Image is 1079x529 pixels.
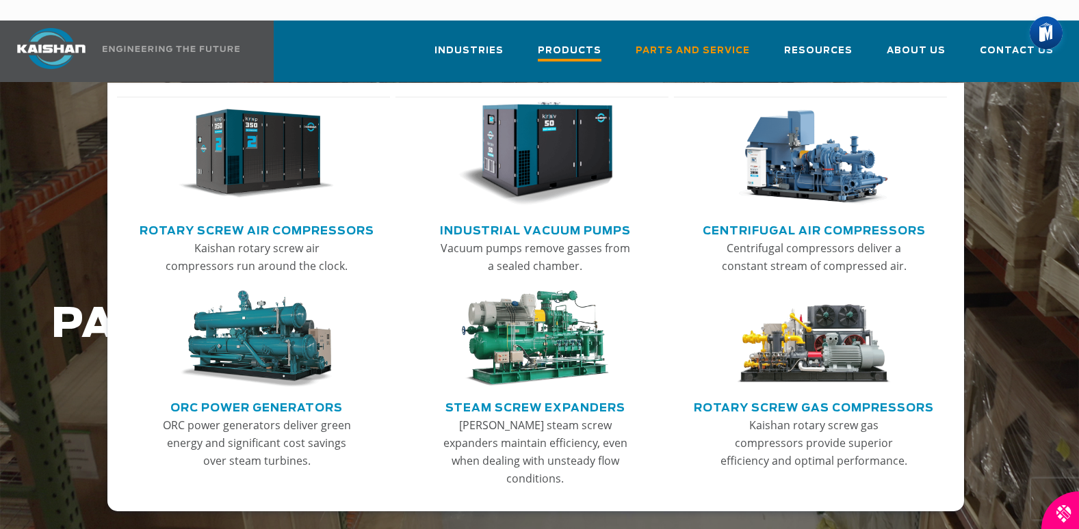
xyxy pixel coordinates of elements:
img: thumb-Rotary-Screw-Air-Compressors [179,102,335,206]
img: thumb-Industrial-Vacuum-Pumps [458,102,614,206]
a: Rotary Screw Gas Compressors [694,396,934,416]
a: Industries [434,33,504,79]
p: Vacuum pumps remove gasses from a sealed chamber. [438,239,633,275]
img: thumb-Centrifugal-Air-Compressors [736,102,892,206]
a: Rotary Screw Air Compressors [140,219,374,239]
p: [PERSON_NAME] steam screw expanders maintain efficiency, even when dealing with unsteady flow con... [438,416,633,487]
img: thumb-Rotary-Screw-Gas-Compressors [736,290,892,388]
span: Contact Us [980,43,1054,59]
a: Parts and Service [636,33,750,79]
h1: PARTS AND SERVICE [51,302,862,348]
p: Centrifugal compressors deliver a constant stream of compressed air. [716,239,911,275]
a: Steam Screw Expanders [445,396,625,416]
span: Parts and Service [636,43,750,59]
a: About Us [887,33,946,79]
img: thumb-Steam-Screw-Expanders [458,290,614,388]
img: Engineering the future [103,46,239,52]
span: Resources [784,43,853,59]
img: thumb-ORC-Power-Generators [179,290,335,388]
a: Contact Us [980,33,1054,79]
span: Products [538,43,601,62]
span: Industries [434,43,504,59]
a: Centrifugal Air Compressors [703,219,926,239]
p: ORC power generators deliver green energy and significant cost savings over steam turbines. [159,416,354,470]
p: Kaishan rotary screw gas compressors provide superior efficiency and optimal performance. [716,416,911,470]
a: Industrial Vacuum Pumps [440,219,631,239]
a: Resources [784,33,853,79]
a: ORC Power Generators [170,396,343,416]
span: About Us [887,43,946,59]
p: Kaishan rotary screw air compressors run around the clock. [159,239,354,275]
a: Products [538,33,601,82]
